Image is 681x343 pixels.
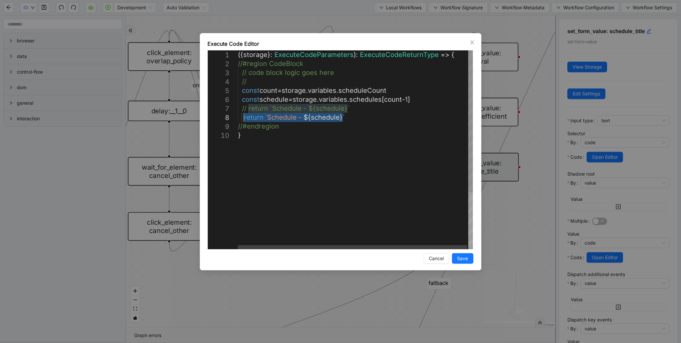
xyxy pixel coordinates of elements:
[457,255,468,262] span: Save
[451,51,454,59] span: {
[354,51,358,59] span: ):
[311,113,339,121] span: schedule
[238,122,279,130] span: //#endregion
[347,95,349,103] span: .
[274,51,354,59] span: ExecuteCodeParameters
[308,86,336,94] span: variables
[441,51,449,59] span: =>
[349,95,382,103] span: schedules
[402,95,405,103] span: -
[408,95,410,103] span: ]
[243,51,267,59] span: storage
[208,60,229,69] div: 2
[208,69,229,78] div: 3
[263,113,265,122] span: ·‌
[259,86,277,94] span: count
[238,51,243,59] span: ({
[293,95,317,103] span: storage
[238,131,241,139] span: }
[452,253,474,264] button: Save
[208,104,229,113] div: 7
[424,253,449,264] button: Cancel
[299,113,302,121] span: -
[242,86,259,94] span: const
[384,95,402,103] span: count
[259,95,288,103] span: schedule
[238,60,303,68] span: //#region CodeBlock
[297,113,299,122] span: ·‌
[208,113,229,122] div: 8
[244,113,263,121] span: return
[338,86,386,94] span: scheduleCount
[267,51,272,59] span: }:
[319,95,347,103] span: variables
[342,113,344,121] span: `
[208,122,229,131] div: 9
[302,113,304,122] span: ·‌
[208,51,229,60] div: 1
[277,86,282,94] span: =
[405,95,408,103] span: 1
[208,95,229,104] div: 6
[470,40,475,45] span: close
[336,86,338,94] span: .
[265,113,297,121] span: `Schedule
[382,95,384,103] span: [
[469,39,476,46] button: Close
[208,86,229,95] div: 5
[208,131,229,140] div: 10
[360,51,439,59] span: ExecuteCodeReturnType
[208,40,474,48] div: Execute Code Editor
[303,113,311,121] span: ${
[208,78,229,86] div: 4
[242,69,334,77] span: // code block logic goes here
[282,86,306,94] span: storage
[242,95,259,103] span: const
[242,104,350,112] span: // return `Schedule - ${schedule}`
[306,86,308,94] span: .
[317,95,319,103] span: .
[429,255,444,262] span: Cancel
[288,95,293,103] span: =
[242,78,247,86] span: //
[339,113,342,121] span: }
